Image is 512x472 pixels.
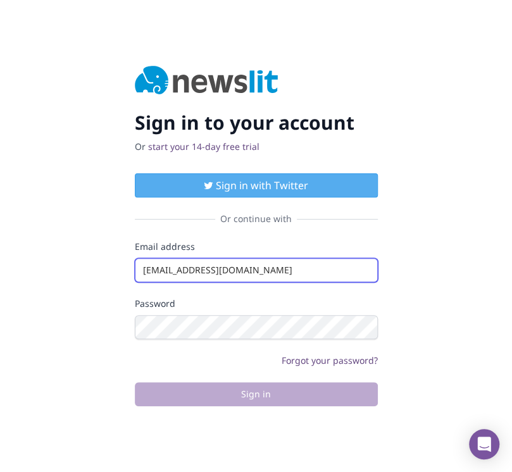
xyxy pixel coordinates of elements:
button: Sign in with Twitter [135,173,378,197]
div: Open Intercom Messenger [469,429,499,459]
label: Password [135,297,378,310]
span: Or continue with [215,213,297,225]
img: Newslit [135,66,278,96]
a: start your 14-day free trial [148,140,259,152]
button: Sign in [135,382,378,406]
a: Forgot your password? [282,354,378,366]
p: Or [135,140,378,153]
h2: Sign in to your account [135,111,378,134]
label: Email address [135,240,378,253]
